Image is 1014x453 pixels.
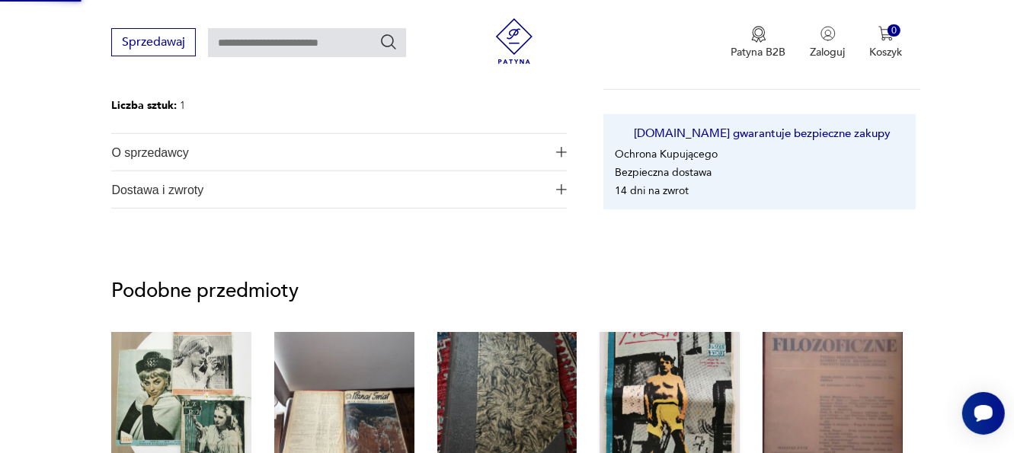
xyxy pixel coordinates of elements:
img: Ikona medalu [751,26,766,43]
img: Ikonka użytkownika [820,26,836,41]
p: Zaloguj [811,45,846,59]
button: Sprzedawaj [111,28,196,56]
p: Patyna B2B [731,45,786,59]
img: Ikona plusa [556,147,567,158]
button: [DOMAIN_NAME] gwarantuje bezpieczne zakupy [615,126,900,141]
img: Patyna - sklep z meblami i dekoracjami vintage [491,18,537,64]
img: Ikona plusa [556,184,567,195]
span: O sprzedawcy [111,134,546,171]
button: 0Koszyk [870,26,903,59]
button: Ikona plusaDostawa i zwroty [111,171,567,208]
li: Ochrona Kupującego [615,146,718,161]
a: Sprzedawaj [111,38,196,49]
button: Szukaj [379,33,398,51]
div: 0 [888,24,900,37]
iframe: Smartsupp widget button [962,392,1005,435]
p: Koszyk [870,45,903,59]
button: Patyna B2B [731,26,786,59]
b: Liczba sztuk: [111,98,177,113]
li: Bezpieczna dostawa [615,164,712,179]
button: Zaloguj [811,26,846,59]
button: Ikona plusaO sprzedawcy [111,134,567,171]
p: Podobne przedmioty [111,282,902,300]
span: Dostawa i zwroty [111,171,546,208]
li: 14 dni na zwrot [615,183,689,197]
a: Ikona medaluPatyna B2B [731,26,786,59]
img: Ikona strzałki w prawo [897,129,901,137]
img: Ikona koszyka [878,26,894,41]
p: 1 [111,96,185,115]
img: Ikona certyfikatu [615,126,630,141]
